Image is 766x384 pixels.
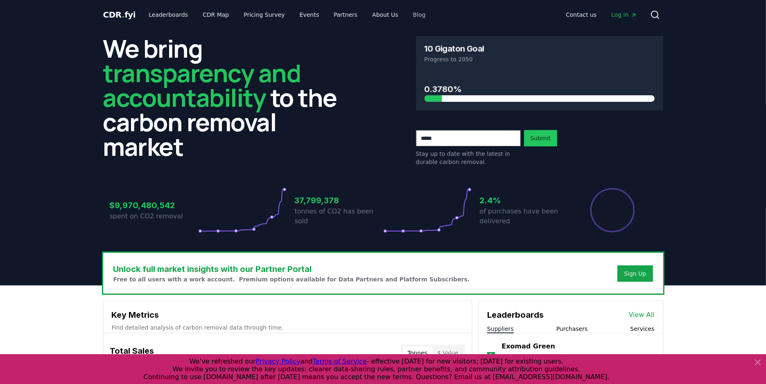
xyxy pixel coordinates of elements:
p: Progress to 2050 [425,55,655,63]
p: spent on CO2 removal [110,211,198,221]
span: Log in [611,11,637,19]
a: About Us [366,7,404,22]
span: transparency and accountability [103,56,301,114]
p: 1 [489,351,493,361]
a: Pricing Survey [237,7,291,22]
span: CDR fyi [103,10,136,20]
a: Sign Up [624,269,646,278]
p: of purchases have been delivered [480,207,568,226]
button: Sign Up [617,265,653,282]
div: Percentage of sales delivered [590,187,635,233]
a: CDR.fyi [103,9,136,20]
h3: $9,970,480,542 [110,199,198,211]
p: tonnes of CO2 has been sold [295,207,383,226]
button: $ Value [432,346,463,359]
h3: 10 Gigaton Goal [425,45,484,53]
a: Exomad Green [502,341,555,351]
h3: Unlock full market insights with our Partner Portal [113,263,470,275]
h3: Key Metrics [112,309,463,321]
p: Find detailed analysis of carbon removal data through time. [112,323,463,332]
a: Contact us [559,7,603,22]
h3: Leaderboards [487,309,544,321]
p: Free to all users with a work account. Premium options available for Data Partners and Platform S... [113,275,470,283]
a: CDR Map [196,7,235,22]
p: Stay up to date with the latest in durable carbon removal. [416,150,521,166]
button: Services [630,325,654,333]
h2: We bring to the carbon removal market [103,36,350,159]
nav: Main [142,7,432,22]
a: Partners [327,7,364,22]
a: Blog [407,7,432,22]
a: Leaderboards [142,7,194,22]
span: . [122,10,124,20]
a: Events [293,7,325,22]
nav: Main [559,7,643,22]
h3: 0.3780% [425,83,655,95]
a: View All [629,310,655,320]
button: Purchasers [556,325,588,333]
h3: Total Sales [110,345,154,361]
a: Log in [605,7,643,22]
button: Suppliers [487,325,514,333]
h3: 37,799,378 [295,194,383,207]
h3: 2.4% [480,194,568,207]
button: Submit [524,130,558,146]
button: Tonnes [403,346,432,359]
